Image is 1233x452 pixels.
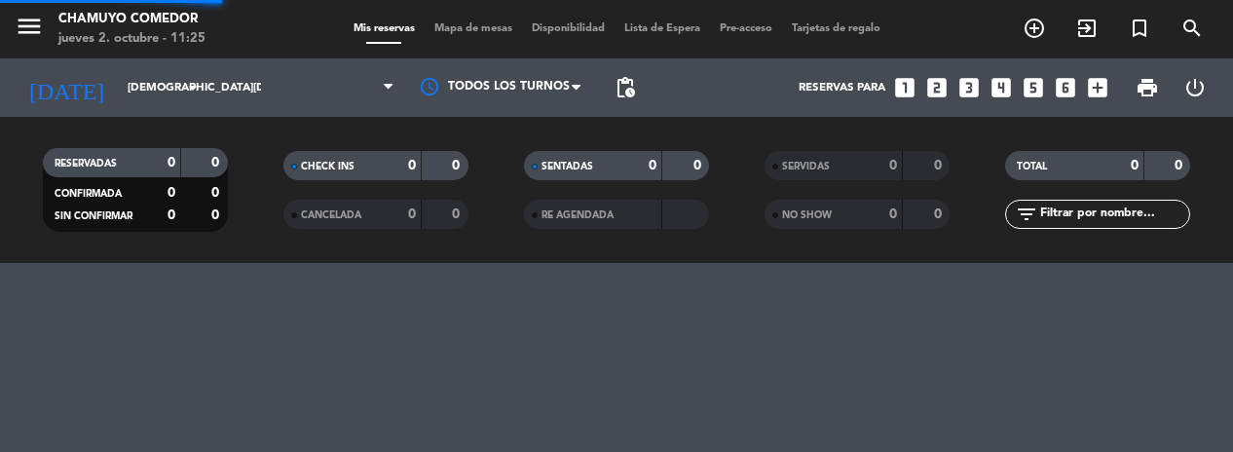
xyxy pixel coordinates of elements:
[211,156,223,169] strong: 0
[1017,162,1047,171] span: TOTAL
[452,159,464,172] strong: 0
[168,186,175,200] strong: 0
[15,12,44,41] i: menu
[181,76,205,99] i: arrow_drop_down
[425,23,522,34] span: Mapa de mesas
[301,162,355,171] span: CHECK INS
[614,76,637,99] span: pending_actions
[168,208,175,222] strong: 0
[1131,159,1139,172] strong: 0
[1136,76,1159,99] span: print
[408,207,416,221] strong: 0
[1175,159,1186,172] strong: 0
[1053,75,1078,100] i: looks_6
[1021,75,1046,100] i: looks_5
[168,156,175,169] strong: 0
[615,23,710,34] span: Lista de Espera
[649,159,656,172] strong: 0
[1075,17,1099,40] i: exit_to_app
[1172,58,1219,117] div: LOG OUT
[1038,204,1189,225] input: Filtrar por nombre...
[1085,75,1110,100] i: add_box
[989,75,1014,100] i: looks_4
[934,159,946,172] strong: 0
[693,159,705,172] strong: 0
[1128,17,1151,40] i: turned_in_not
[55,211,132,221] span: SIN CONFIRMAR
[1183,76,1207,99] i: power_settings_new
[924,75,950,100] i: looks_two
[799,81,885,94] span: Reservas para
[782,210,832,220] span: NO SHOW
[889,159,897,172] strong: 0
[452,207,464,221] strong: 0
[782,23,890,34] span: Tarjetas de regalo
[344,23,425,34] span: Mis reservas
[1023,17,1046,40] i: add_circle_outline
[15,12,44,48] button: menu
[1015,203,1038,226] i: filter_list
[211,208,223,222] strong: 0
[58,29,205,49] div: jueves 2. octubre - 11:25
[15,66,118,109] i: [DATE]
[889,207,897,221] strong: 0
[956,75,982,100] i: looks_3
[934,207,946,221] strong: 0
[55,159,117,169] span: RESERVADAS
[1180,17,1204,40] i: search
[782,162,830,171] span: SERVIDAS
[301,210,361,220] span: CANCELADA
[542,162,593,171] span: SENTADAS
[710,23,782,34] span: Pre-acceso
[58,10,205,29] div: Chamuyo Comedor
[892,75,917,100] i: looks_one
[211,186,223,200] strong: 0
[408,159,416,172] strong: 0
[542,210,614,220] span: RE AGENDADA
[55,189,122,199] span: CONFIRMADA
[522,23,615,34] span: Disponibilidad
